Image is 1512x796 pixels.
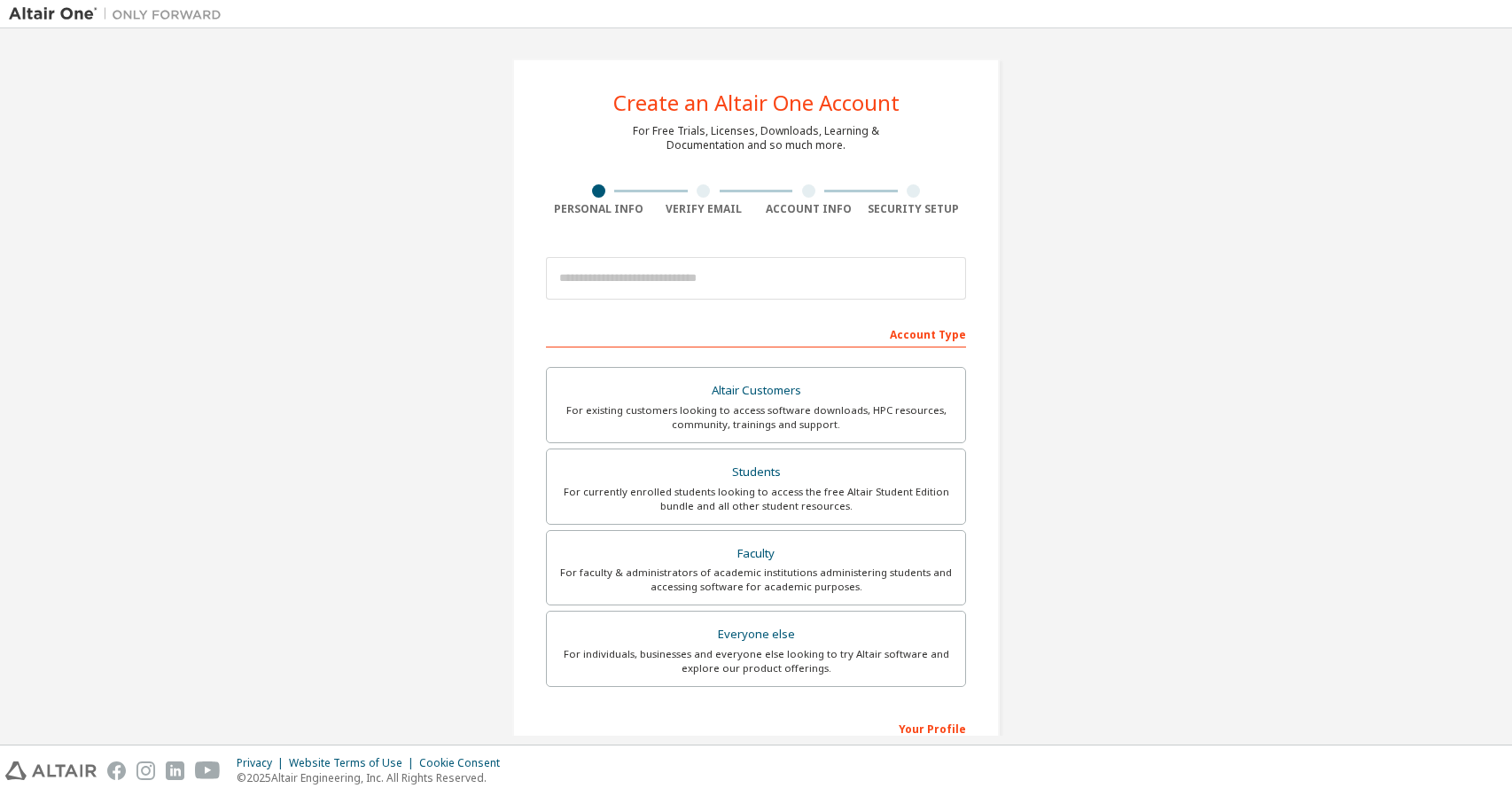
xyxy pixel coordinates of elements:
[557,485,955,513] div: For currently enrolled students looking to access the free Altair Student Edition bundle and all ...
[557,622,955,647] div: Everyone else
[651,202,757,216] div: Verify Email
[289,756,419,770] div: Website Terms of Use
[237,756,289,770] div: Privacy
[136,761,155,780] img: instagram.svg
[166,761,184,780] img: linkedin.svg
[557,460,955,485] div: Students
[861,202,967,216] div: Security Setup
[557,566,955,594] div: For faculty & administrators of academic institutions administering students and accessing softwa...
[107,761,126,780] img: facebook.svg
[419,756,510,770] div: Cookie Consent
[5,761,97,780] img: altair_logo.svg
[557,647,955,675] div: For individuals, businesses and everyone else looking to try Altair software and explore our prod...
[546,714,966,742] div: Your Profile
[557,403,955,432] div: For existing customers looking to access software downloads, HPC resources, community, trainings ...
[9,5,230,23] img: Altair One
[195,761,221,780] img: youtube.svg
[633,124,879,152] div: For Free Trials, Licenses, Downloads, Learning & Documentation and so much more.
[557,542,955,566] div: Faculty
[756,202,861,216] div: Account Info
[237,770,510,785] p: © 2025 Altair Engineering, Inc. All Rights Reserved.
[546,202,651,216] div: Personal Info
[613,92,900,113] div: Create an Altair One Account
[557,378,955,403] div: Altair Customers
[546,319,966,347] div: Account Type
